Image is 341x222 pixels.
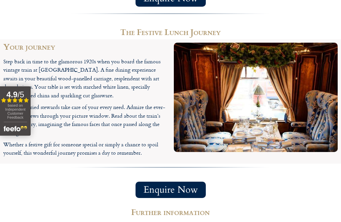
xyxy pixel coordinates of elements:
[3,28,338,36] h2: The Festive Lunch Journey
[3,103,167,137] p: Relax as liveried stewards take care of your every need. Admire the ever-changing views through y...
[144,186,198,194] span: Enquire Now
[3,57,167,100] p: Step back in time to the glamorous 1920s when you board the famous vintage train at [GEOGRAPHIC_D...
[136,182,206,198] a: Enquire Now
[3,43,167,51] h2: Your journey
[3,140,167,157] p: Whether a festive gift for someone special or simply a chance to spoil yourself, this wonderful j...
[7,208,334,216] h2: Further information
